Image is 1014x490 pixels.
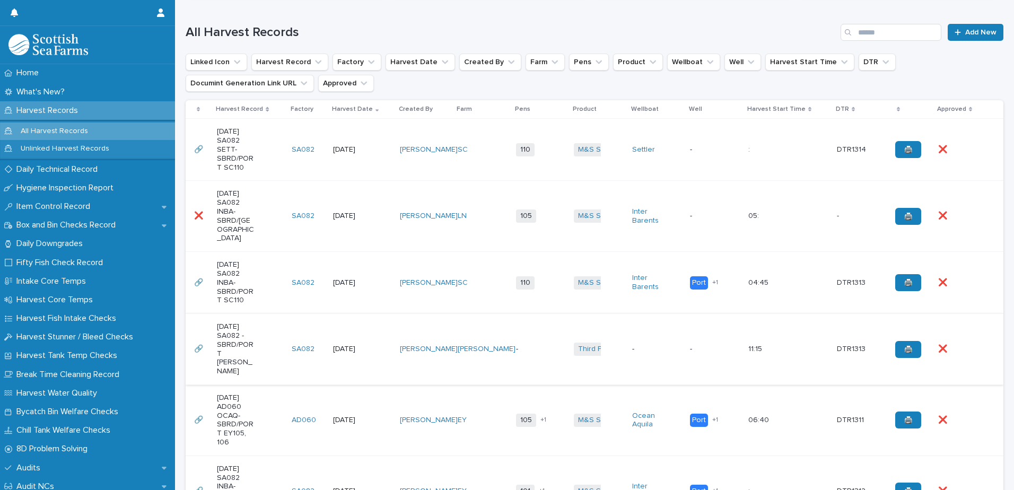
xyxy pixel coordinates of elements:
[904,279,913,286] span: 🖨️
[631,103,659,115] p: Wellboat
[12,258,111,268] p: Fifty Fish Check Record
[186,314,1003,385] tr: 🔗🔗 [DATE] SA082 -SBRD/PORT [PERSON_NAME]SA082 [DATE][PERSON_NAME] [PERSON_NAME] -Third Party Salm...
[724,54,761,71] button: Well
[458,212,467,221] a: LN
[12,276,94,286] p: Intake Core Temps
[836,103,849,115] p: DTR
[457,103,472,115] p: Farm
[573,103,597,115] p: Product
[186,25,836,40] h1: All Harvest Records
[12,183,122,193] p: Hygiene Inspection Report
[837,414,866,425] p: DTR1311
[632,274,670,292] a: Inter Barents
[12,463,49,473] p: Audits
[12,87,73,97] p: What's New?
[632,345,670,354] p: -
[458,278,468,287] a: SC
[837,343,868,354] p: DTR1313
[748,276,771,287] p: 04:45
[578,278,618,287] a: M&S Select
[12,313,125,323] p: Harvest Fish Intake Checks
[400,416,458,425] a: [PERSON_NAME]
[458,145,468,154] a: SC
[841,24,941,41] div: Search
[712,279,718,286] span: + 1
[578,212,618,221] a: M&S Select
[292,212,314,221] a: SA082
[12,164,106,174] p: Daily Technical Record
[859,54,896,71] button: DTR
[948,24,1003,41] a: Add New
[12,295,101,305] p: Harvest Core Temps
[690,414,708,427] div: Port
[217,127,255,172] p: [DATE] SA082 SETT-SBRD/PORT SC110
[400,145,458,154] a: [PERSON_NAME]
[578,345,642,354] a: Third Party Salmon
[458,345,515,354] a: [PERSON_NAME]
[937,103,966,115] p: Approved
[632,412,670,430] a: Ocean Aquila
[12,444,96,454] p: 8D Problem Solving
[216,103,263,115] p: Harvest Record
[12,388,106,398] p: Harvest Water Quality
[837,143,868,154] p: DTR1314
[748,414,771,425] p: 06:40
[540,417,546,423] span: + 1
[333,278,371,287] p: [DATE]
[690,276,708,290] div: Port
[12,407,127,417] p: Bycatch Bin Welfare Checks
[318,75,374,92] button: Approved
[748,143,752,154] p: :
[895,274,921,291] a: 🖨️
[333,54,381,71] button: Factory
[217,260,255,305] p: [DATE] SA082 INBA-SBRD/PORT SC110
[386,54,455,71] button: Harvest Date
[904,213,913,220] span: 🖨️
[904,146,913,153] span: 🖨️
[837,209,841,221] p: -
[292,278,314,287] a: SA082
[904,346,913,353] span: 🖨️
[12,220,124,230] p: Box and Bin Checks Record
[613,54,663,71] button: Product
[747,103,806,115] p: Harvest Start Time
[186,384,1003,456] tr: 🔗🔗 [DATE] AD060 OCAQ-SBRD/PORT EY105, 106AD060 [DATE][PERSON_NAME] EY 105+1M&S Select Ocean Aquil...
[194,276,205,287] p: 🔗
[526,54,565,71] button: Farm
[292,416,316,425] a: AD060
[217,322,255,376] p: [DATE] SA082 -SBRD/PORT [PERSON_NAME]
[12,370,128,380] p: Break Time Cleaning Record
[12,351,126,361] p: Harvest Tank Temp Checks
[904,416,913,424] span: 🖨️
[194,343,205,354] p: 🔗
[251,54,328,71] button: Harvest Record
[186,54,247,71] button: Linked Icon
[333,345,371,354] p: [DATE]
[12,106,86,116] p: Harvest Records
[292,345,314,354] a: SA082
[632,145,655,154] a: Settler
[938,276,949,287] p: ❌
[400,212,458,221] a: [PERSON_NAME]
[632,207,670,225] a: Inter Barents
[186,75,314,92] button: Documint Generation Link URL
[333,145,371,154] p: [DATE]
[712,417,718,423] span: + 1
[399,103,433,115] p: Created By
[217,189,255,243] p: [DATE] SA082 INBA-SBRD/[GEOGRAPHIC_DATA]
[895,412,921,428] a: 🖨️
[194,414,205,425] p: 🔗
[12,332,142,342] p: Harvest Stunner / Bleed Checks
[895,341,921,358] a: 🖨️
[458,416,467,425] a: EY
[12,239,91,249] p: Daily Downgrades
[186,252,1003,314] tr: 🔗🔗 [DATE] SA082 INBA-SBRD/PORT SC110SA082 [DATE][PERSON_NAME] SC 110M&S Select Inter Barents Port...
[12,425,119,435] p: Chill Tank Welfare Checks
[12,202,99,212] p: Item Control Record
[515,103,530,115] p: Pens
[765,54,854,71] button: Harvest Start Time
[938,343,949,354] p: ❌
[690,212,728,221] p: -
[895,141,921,158] a: 🖨️
[690,345,728,354] p: -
